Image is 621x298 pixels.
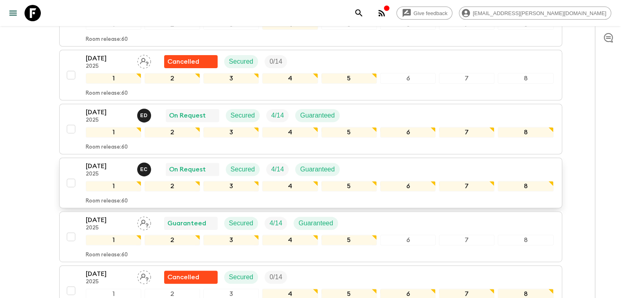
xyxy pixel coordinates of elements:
[86,127,141,138] div: 1
[86,269,131,279] p: [DATE]
[59,104,562,154] button: [DATE]2025Edwin Duarte RíosOn RequestSecuredTrip FillGuaranteed12345678Room release:60
[229,57,254,67] p: Secured
[224,217,258,230] div: Secured
[86,117,131,124] p: 2025
[300,111,335,120] p: Guaranteed
[167,57,199,67] p: Cancelled
[229,272,254,282] p: Secured
[164,55,218,68] div: Flash Pack cancellation
[145,127,200,138] div: 2
[86,73,141,84] div: 1
[459,7,611,20] div: [EMAIL_ADDRESS][PERSON_NAME][DOMAIN_NAME]
[498,235,553,245] div: 8
[262,127,318,138] div: 4
[262,73,318,84] div: 4
[396,7,452,20] a: Give feedback
[86,215,131,225] p: [DATE]
[226,163,260,176] div: Secured
[86,53,131,63] p: [DATE]
[269,218,282,228] p: 4 / 14
[321,127,377,138] div: 5
[203,73,259,84] div: 3
[498,181,553,191] div: 8
[380,127,436,138] div: 6
[137,219,151,225] span: Assign pack leader
[145,235,200,245] div: 2
[5,5,21,21] button: menu
[169,165,206,174] p: On Request
[167,272,199,282] p: Cancelled
[300,165,335,174] p: Guaranteed
[203,181,259,191] div: 3
[86,63,131,70] p: 2025
[439,127,494,138] div: 7
[164,271,218,284] div: Flash Pack cancellation
[137,109,153,122] button: ED
[231,165,255,174] p: Secured
[224,271,258,284] div: Secured
[262,235,318,245] div: 4
[321,235,377,245] div: 5
[231,111,255,120] p: Secured
[86,90,128,97] p: Room release: 60
[468,10,611,16] span: [EMAIL_ADDRESS][PERSON_NAME][DOMAIN_NAME]
[86,225,131,231] p: 2025
[265,217,287,230] div: Trip Fill
[224,55,258,68] div: Secured
[167,218,206,228] p: Guaranteed
[169,111,206,120] p: On Request
[86,144,128,151] p: Room release: 60
[137,111,153,118] span: Edwin Duarte Ríos
[271,111,284,120] p: 4 / 14
[145,73,200,84] div: 2
[380,181,436,191] div: 6
[226,109,260,122] div: Secured
[86,171,131,178] p: 2025
[145,181,200,191] div: 2
[439,73,494,84] div: 7
[203,127,259,138] div: 3
[266,163,289,176] div: Trip Fill
[498,127,553,138] div: 8
[203,235,259,245] div: 3
[439,181,494,191] div: 7
[265,271,287,284] div: Trip Fill
[298,218,333,228] p: Guaranteed
[59,50,562,100] button: [DATE]2025Assign pack leaderFlash Pack cancellationSecuredTrip Fill12345678Room release:60
[59,211,562,262] button: [DATE]2025Assign pack leaderGuaranteedSecuredTrip FillGuaranteed12345678Room release:60
[86,181,141,191] div: 1
[262,181,318,191] div: 4
[137,273,151,279] span: Assign pack leader
[86,198,128,205] p: Room release: 60
[351,5,367,21] button: search adventures
[137,165,153,171] span: Eduardo Caravaca
[266,109,289,122] div: Trip Fill
[498,73,553,84] div: 8
[86,36,128,43] p: Room release: 60
[86,107,131,117] p: [DATE]
[86,252,128,258] p: Room release: 60
[321,73,377,84] div: 5
[86,235,141,245] div: 1
[229,218,254,228] p: Secured
[380,235,436,245] div: 6
[140,166,148,173] p: E C
[140,112,148,119] p: E D
[380,73,436,84] div: 6
[137,162,153,176] button: EC
[86,161,131,171] p: [DATE]
[59,158,562,208] button: [DATE]2025Eduardo Caravaca On RequestSecuredTrip FillGuaranteed12345678Room release:60
[137,57,151,64] span: Assign pack leader
[86,279,131,285] p: 2025
[271,165,284,174] p: 4 / 14
[439,235,494,245] div: 7
[269,57,282,67] p: 0 / 14
[321,181,377,191] div: 5
[409,10,452,16] span: Give feedback
[269,272,282,282] p: 0 / 14
[265,55,287,68] div: Trip Fill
